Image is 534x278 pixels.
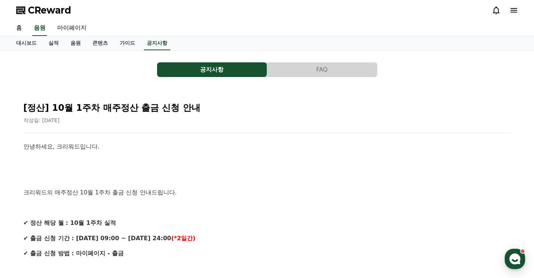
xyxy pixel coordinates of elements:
a: 음원 [32,21,47,36]
p: 안녕하세요, 크리워드입니다. [23,142,511,151]
strong: ✔ 출금 신청 기간 : [DATE] 09:00 ~ [DATE] 24:00 [23,235,171,242]
strong: (*2일간) [171,235,195,242]
a: 콘텐츠 [87,36,114,50]
button: 공지사항 [157,62,267,77]
a: 실적 [43,36,65,50]
a: 공지사항 [144,36,170,50]
p: 크리워드의 매주정산 10월 1주차 출금 신청 안내드립니다. [23,188,511,197]
span: 작성일: [DATE] [23,117,60,123]
a: CReward [16,4,71,16]
strong: ✔ 정산 해당 월 : 10월 1주차 실적 [23,219,116,226]
a: 대시보드 [10,36,43,50]
strong: ✔ 출금 신청 방법 : 마이페이지 - 출금 [23,250,124,257]
a: 홈 [10,21,28,36]
h2: [정산] 10월 1주차 매주정산 출금 신청 안내 [23,102,511,114]
a: 음원 [65,36,87,50]
a: 가이드 [114,36,141,50]
a: 마이페이지 [51,21,92,36]
span: CReward [28,4,71,16]
button: FAQ [267,62,377,77]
